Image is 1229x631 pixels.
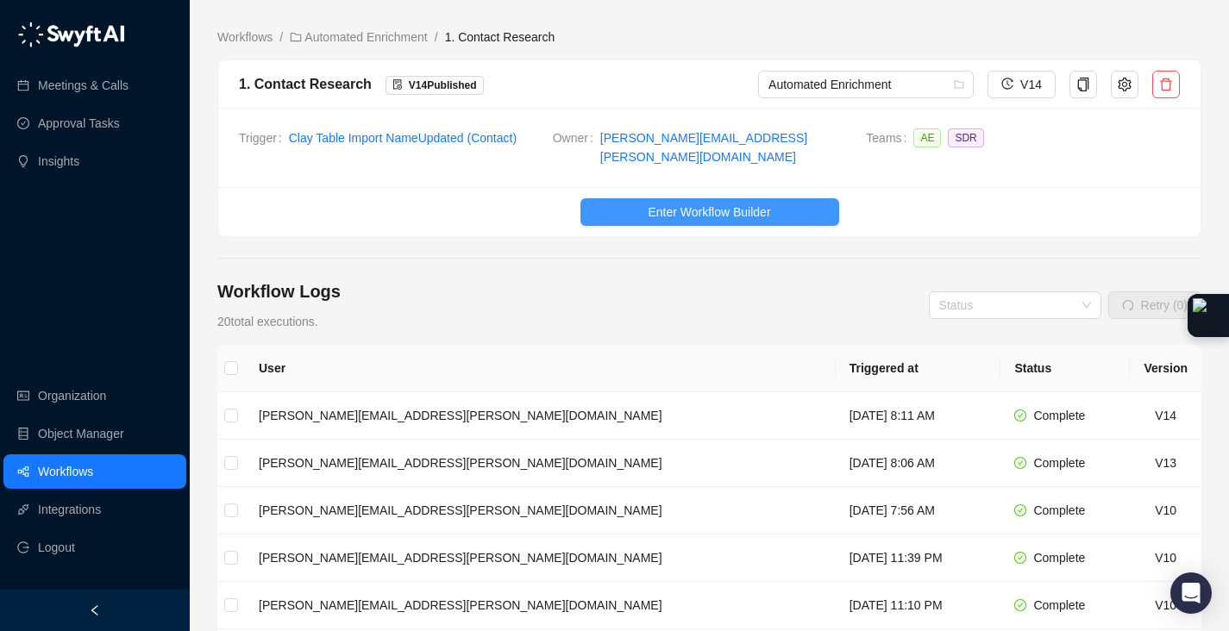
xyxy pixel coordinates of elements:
span: history [1001,78,1013,90]
div: 1. Contact Research [239,73,372,95]
td: [PERSON_NAME][EMAIL_ADDRESS][PERSON_NAME][DOMAIN_NAME] [245,582,836,629]
td: [DATE] 8:11 AM [836,392,1001,440]
button: V14 [988,71,1056,98]
button: Retry (0) [1108,291,1201,319]
td: [PERSON_NAME][EMAIL_ADDRESS][PERSON_NAME][DOMAIN_NAME] [245,392,836,440]
span: V14 [1020,75,1042,94]
a: Workflows [214,28,276,47]
td: V10 [1130,487,1201,534]
span: Complete [1033,456,1085,470]
button: Enter Workflow Builder [580,198,839,226]
span: folder [290,31,302,43]
th: Triggered at [836,345,1001,392]
span: logout [17,541,29,553]
a: Clay Table Import NameUpdated (Contact) [289,131,517,145]
span: setting [1118,78,1132,91]
th: Version [1130,345,1201,392]
span: 1. Contact Research [445,30,555,44]
td: V14 [1130,392,1201,440]
span: Complete [1033,409,1085,422]
span: Automated Enrichment [768,72,963,97]
th: Status [1000,345,1130,392]
td: V10 [1130,534,1201,582]
a: Meetings & Calls [38,68,129,103]
span: V 14 Published [409,79,477,91]
a: Enter Workflow Builder [218,198,1201,226]
span: left [89,604,101,616]
span: 20 total executions. [217,315,318,328]
a: Workflows [38,454,93,489]
td: [DATE] 11:39 PM [836,534,1001,582]
td: [DATE] 8:06 AM [836,440,1001,487]
h4: Workflow Logs [217,279,341,303]
span: SDR [948,128,983,147]
a: Integrations [38,492,101,527]
img: Extension Icon [1193,298,1224,333]
a: [PERSON_NAME][EMAIL_ADDRESS][PERSON_NAME][DOMAIN_NAME] [600,128,853,166]
td: [PERSON_NAME][EMAIL_ADDRESS][PERSON_NAME][DOMAIN_NAME] [245,440,836,487]
th: User [245,345,836,392]
td: V10 [1130,582,1201,629]
span: check-circle [1014,552,1026,564]
img: logo-05li4sbe.png [17,22,125,47]
td: [DATE] 11:10 PM [836,582,1001,629]
span: Logout [38,530,75,565]
a: Approval Tasks [38,106,120,141]
span: check-circle [1014,504,1026,516]
td: [PERSON_NAME][EMAIL_ADDRESS][PERSON_NAME][DOMAIN_NAME] [245,487,836,534]
span: Trigger [239,128,289,147]
span: AE [913,128,941,147]
td: V13 [1130,440,1201,487]
span: copy [1076,78,1090,91]
span: Enter Workflow Builder [648,203,770,222]
div: Open Intercom Messenger [1170,572,1212,614]
span: Complete [1033,598,1085,612]
span: check-circle [1014,599,1026,611]
span: Owner [553,128,600,166]
span: check-circle [1014,457,1026,469]
a: Organization [38,378,106,413]
span: Teams [866,128,913,154]
span: check-circle [1014,409,1026,422]
li: / [435,28,438,47]
td: [DATE] 7:56 AM [836,487,1001,534]
span: Complete [1033,551,1085,565]
span: delete [1159,78,1173,91]
a: folder Automated Enrichment [286,28,431,47]
li: / [279,28,283,47]
a: Insights [38,144,79,178]
td: [PERSON_NAME][EMAIL_ADDRESS][PERSON_NAME][DOMAIN_NAME] [245,534,836,582]
span: Complete [1033,503,1085,517]
span: file-done [392,79,403,90]
a: Object Manager [38,416,124,451]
